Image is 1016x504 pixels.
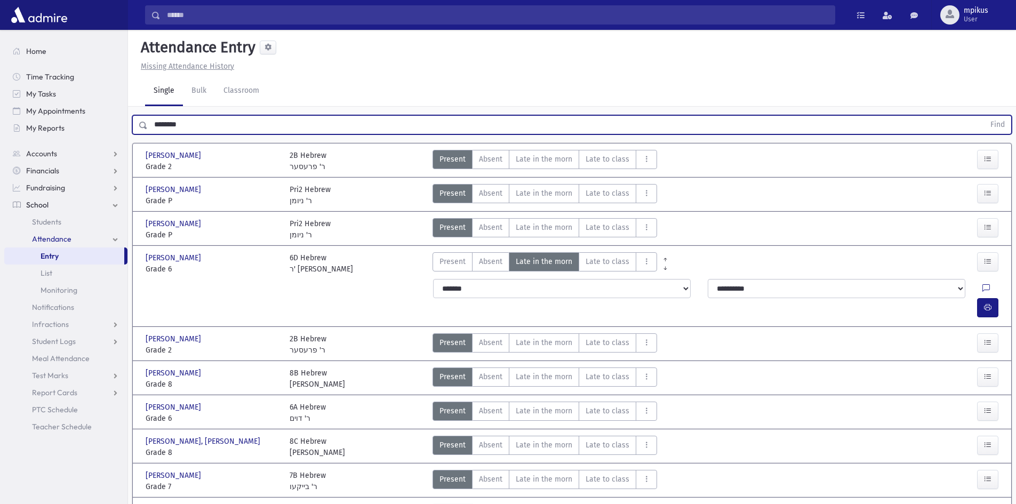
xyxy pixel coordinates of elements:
[433,218,657,241] div: AttTypes
[146,229,279,241] span: Grade P
[964,15,988,23] span: User
[290,367,345,390] div: 8B Hebrew [PERSON_NAME]
[146,402,203,413] span: [PERSON_NAME]
[4,85,127,102] a: My Tasks
[4,43,127,60] a: Home
[290,218,331,241] div: Pri2 Hebrew ר' ניומן
[32,388,77,397] span: Report Cards
[4,213,127,230] a: Students
[4,418,127,435] a: Teacher Schedule
[26,106,85,116] span: My Appointments
[146,436,262,447] span: [PERSON_NAME], [PERSON_NAME]
[146,447,279,458] span: Grade 8
[141,62,234,71] u: Missing Attendance History
[439,222,466,233] span: Present
[586,188,629,199] span: Late to class
[146,379,279,390] span: Grade 8
[433,184,657,206] div: AttTypes
[41,285,77,295] span: Monitoring
[146,345,279,356] span: Grade 2
[4,145,127,162] a: Accounts
[984,116,1011,134] button: Find
[41,251,59,261] span: Entry
[146,184,203,195] span: [PERSON_NAME]
[290,333,326,356] div: 2B Hebrew ר' פרעסער
[161,5,835,25] input: Search
[4,196,127,213] a: School
[146,252,203,263] span: [PERSON_NAME]
[586,439,629,451] span: Late to class
[516,337,572,348] span: Late in the morn
[479,439,502,451] span: Absent
[9,4,70,26] img: AdmirePro
[4,282,127,299] a: Monitoring
[146,150,203,161] span: [PERSON_NAME]
[516,474,572,485] span: Late in the morn
[586,371,629,382] span: Late to class
[290,252,353,275] div: 6D Hebrew ר' [PERSON_NAME]
[433,150,657,172] div: AttTypes
[4,384,127,401] a: Report Cards
[516,439,572,451] span: Late in the morn
[32,371,68,380] span: Test Marks
[26,89,56,99] span: My Tasks
[137,62,234,71] a: Missing Attendance History
[479,256,502,267] span: Absent
[479,222,502,233] span: Absent
[586,222,629,233] span: Late to class
[439,474,466,485] span: Present
[516,256,572,267] span: Late in the morn
[479,154,502,165] span: Absent
[215,76,268,106] a: Classroom
[516,222,572,233] span: Late in the morn
[964,6,988,15] span: mpikus
[32,319,69,329] span: Infractions
[137,38,255,57] h5: Attendance Entry
[4,350,127,367] a: Meal Attendance
[586,154,629,165] span: Late to class
[290,184,331,206] div: Pri2 Hebrew ר' ניומן
[32,217,61,227] span: Students
[290,436,345,458] div: 8C Hebrew [PERSON_NAME]
[4,367,127,384] a: Test Marks
[479,188,502,199] span: Absent
[479,405,502,417] span: Absent
[32,234,71,244] span: Attendance
[586,405,629,417] span: Late to class
[4,333,127,350] a: Student Logs
[146,367,203,379] span: [PERSON_NAME]
[32,302,74,312] span: Notifications
[146,218,203,229] span: [PERSON_NAME]
[4,179,127,196] a: Fundraising
[146,470,203,481] span: [PERSON_NAME]
[26,149,57,158] span: Accounts
[4,68,127,85] a: Time Tracking
[433,436,657,458] div: AttTypes
[26,183,65,193] span: Fundraising
[4,102,127,119] a: My Appointments
[32,354,90,363] span: Meal Attendance
[183,76,215,106] a: Bulk
[516,188,572,199] span: Late in the morn
[479,474,502,485] span: Absent
[433,367,657,390] div: AttTypes
[32,405,78,414] span: PTC Schedule
[145,76,183,106] a: Single
[146,481,279,492] span: Grade 7
[433,333,657,356] div: AttTypes
[146,195,279,206] span: Grade P
[290,470,326,492] div: 7B Hebrew ר' בייקעו
[41,268,52,278] span: List
[439,256,466,267] span: Present
[586,337,629,348] span: Late to class
[439,405,466,417] span: Present
[32,337,76,346] span: Student Logs
[516,154,572,165] span: Late in the morn
[439,188,466,199] span: Present
[439,371,466,382] span: Present
[290,402,326,424] div: 6A Hebrew ר' דוים
[439,439,466,451] span: Present
[516,371,572,382] span: Late in the morn
[4,230,127,247] a: Attendance
[26,123,65,133] span: My Reports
